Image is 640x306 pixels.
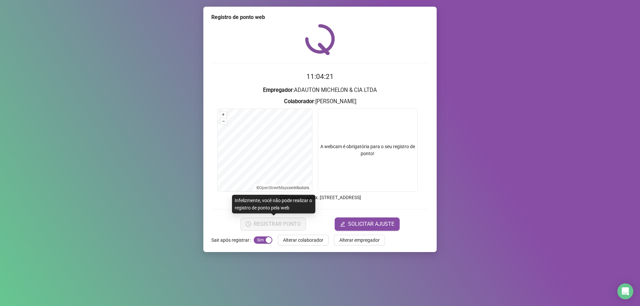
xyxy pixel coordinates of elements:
button: – [220,118,227,125]
div: Infelizmente, você não pode realizar o registro de ponto pela web [232,195,315,213]
button: + [220,112,227,118]
h3: : [PERSON_NAME] [211,97,429,106]
label: Sair após registrar [211,235,254,245]
p: Endereço aprox. : [STREET_ADDRESS] [211,194,429,201]
span: Alterar colaborador [283,236,323,244]
button: REGISTRAR PONTO [240,217,306,231]
div: Open Intercom Messenger [617,283,633,299]
a: OpenStreetMap [259,185,287,190]
button: Alterar empregador [334,235,385,245]
img: QRPoint [305,24,335,55]
div: A webcam é obrigatória para o seu registro de ponto! [318,109,418,192]
button: editSOLICITAR AJUSTE [335,217,400,231]
span: Alterar empregador [339,236,380,244]
strong: Empregador [263,87,293,93]
span: SOLICITAR AJUSTE [348,220,394,228]
li: © contributors. [256,185,310,190]
span: edit [340,221,345,227]
h3: : ADAUTON MICHELON & CIA LTDA [211,86,429,95]
time: 11:04:21 [306,73,334,81]
button: Alterar colaborador [278,235,329,245]
span: info-circle [279,194,285,200]
div: Registro de ponto web [211,13,429,21]
strong: Colaborador [284,98,314,105]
